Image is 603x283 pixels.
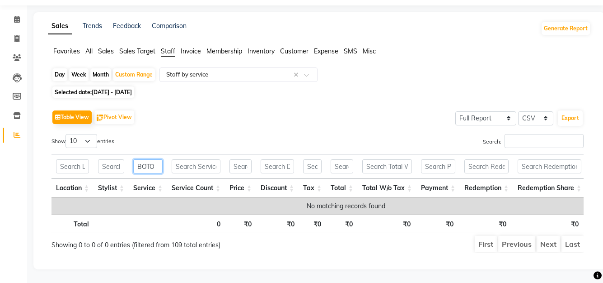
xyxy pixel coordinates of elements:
input: Search Service Count [172,159,220,173]
span: Membership [206,47,242,55]
span: Misc [363,47,376,55]
th: Discount: activate to sort column ascending [256,178,299,198]
th: 0 [167,215,225,232]
span: Clear all [294,70,301,80]
input: Search Redemption [464,159,509,173]
th: Payment: activate to sort column ascending [416,178,460,198]
th: ₹0 [415,215,458,232]
th: Total: activate to sort column ascending [326,178,358,198]
input: Search Stylist [98,159,124,173]
th: ₹0 [511,215,583,232]
button: Export [558,110,583,126]
div: Day [52,68,67,81]
th: Service: activate to sort column ascending [129,178,167,198]
input: Search Redemption Share [518,159,581,173]
th: ₹0 [256,215,299,232]
span: Expense [314,47,338,55]
th: Total W/o Tax: activate to sort column ascending [358,178,416,198]
th: ₹0 [326,215,357,232]
button: Generate Report [542,22,590,35]
div: Month [90,68,111,81]
th: Location: activate to sort column ascending [51,178,93,198]
span: [DATE] - [DATE] [92,89,132,96]
span: Sales Target [119,47,155,55]
a: Feedback [113,22,141,30]
label: Show entries [51,134,114,148]
span: Invoice [181,47,201,55]
input: Search Location [56,159,89,173]
th: Tax: activate to sort column ascending [299,178,326,198]
span: Favorites [53,47,80,55]
img: pivot.png [97,115,103,121]
th: ₹0 [225,215,256,232]
input: Search Total W/o Tax [362,159,412,173]
span: Inventory [248,47,275,55]
span: Sales [98,47,114,55]
input: Search: [505,134,584,148]
input: Search Payment [421,159,455,173]
th: Redemption Share: activate to sort column ascending [513,178,586,198]
input: Search Tax [303,159,322,173]
th: Redemption: activate to sort column ascending [460,178,513,198]
a: Trends [83,22,102,30]
label: Search: [483,134,584,148]
span: Customer [280,47,309,55]
button: Table View [52,110,92,124]
th: ₹0 [357,215,415,232]
span: Selected date: [52,86,134,98]
a: Sales [48,18,72,34]
a: Comparison [152,22,187,30]
div: Custom Range [113,68,155,81]
span: Staff [161,47,175,55]
th: Price: activate to sort column ascending [225,178,256,198]
span: SMS [344,47,357,55]
select: Showentries [65,134,97,148]
th: Total [51,215,93,232]
th: Stylist: activate to sort column ascending [93,178,129,198]
div: Showing 0 to 0 of 0 entries (filtered from 109 total entries) [51,235,265,250]
th: Service Count: activate to sort column ascending [167,178,225,198]
button: Pivot View [94,110,134,124]
span: All [85,47,93,55]
input: Search Service [133,159,163,173]
div: Week [69,68,89,81]
input: Search Price [229,159,252,173]
input: Search Discount [261,159,294,173]
th: ₹0 [458,215,511,232]
th: ₹0 [299,215,326,232]
input: Search Total [331,159,353,173]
